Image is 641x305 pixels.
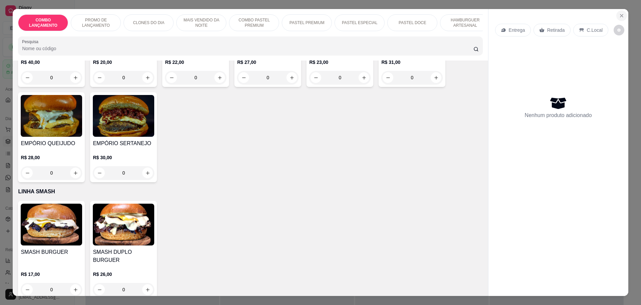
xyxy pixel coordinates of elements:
[93,271,154,278] p: R$ 26,00
[399,20,426,25] p: PASTEL DOCE
[547,27,565,33] p: Retirada
[18,188,482,196] p: LINHA SMASH
[93,248,154,264] h4: SMASH DUPLO BURGUER
[182,17,221,28] p: MAIS VENDIDO DA NOITE
[24,17,62,28] p: COMBO LANÇAMENTO
[289,20,325,25] p: PASTEL PREMIUM
[616,10,627,21] button: Close
[21,154,82,161] p: R$ 28,00
[165,59,226,66] p: R$ 22,00
[94,284,105,295] button: decrease-product-quantity
[525,111,592,119] p: Nenhum produto adicionado
[614,25,624,35] button: decrease-product-quantity
[446,17,484,28] p: HAMBURGUER ARTESANAL
[93,95,154,137] img: product-image
[235,17,273,28] p: COMBO PASTEL PREMIUM
[76,17,115,28] p: PROMO DE LANÇAMENTO
[21,95,82,137] img: product-image
[309,59,371,66] p: R$ 23,00
[22,39,41,44] label: Pesquisa
[22,284,33,295] button: decrease-product-quantity
[21,248,82,256] h4: SMASH BURGUER
[70,284,81,295] button: increase-product-quantity
[133,20,164,25] p: CLONES DO DIA
[21,204,82,245] img: product-image
[21,59,82,66] p: R$ 40,00
[587,27,603,33] p: C.Local
[237,59,298,66] p: R$ 27,00
[381,59,443,66] p: R$ 31,00
[21,271,82,278] p: R$ 17,00
[93,154,154,161] p: R$ 30,00
[22,45,473,52] input: Pesquisa
[509,27,525,33] p: Entrega
[93,59,154,66] p: R$ 20,00
[21,139,82,147] h4: EMPÓRIO QUEIJUDO
[93,139,154,147] h4: EMPÓRIO SERTANEJO
[142,284,153,295] button: increase-product-quantity
[93,204,154,245] img: product-image
[342,20,378,25] p: PASTEL ESPECIAL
